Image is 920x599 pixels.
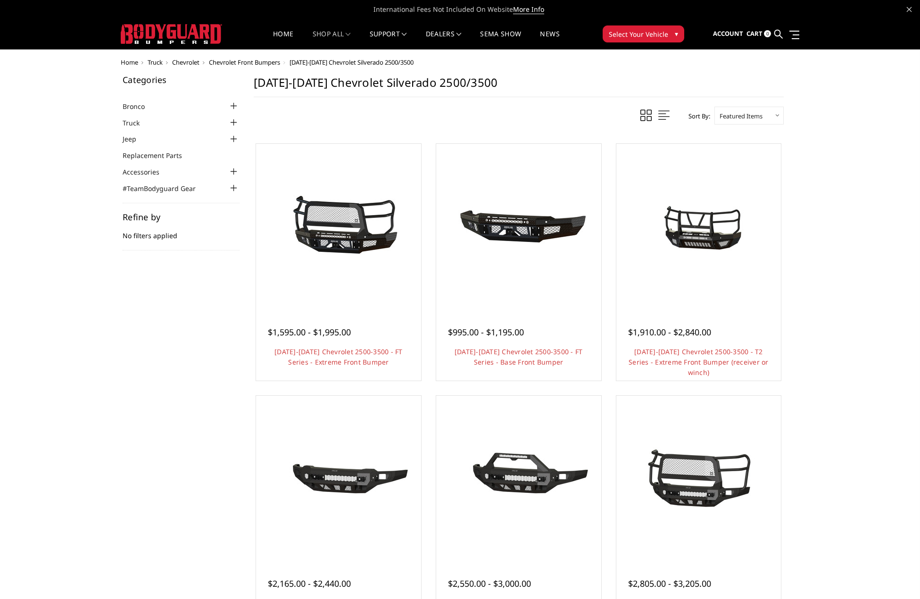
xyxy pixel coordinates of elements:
a: Truck [148,58,163,67]
a: Chevrolet Front Bumpers [209,58,280,67]
span: ▾ [675,29,678,39]
button: Select Your Vehicle [603,25,684,42]
a: Home [121,58,138,67]
span: $1,910.00 - $2,840.00 [628,326,711,338]
a: [DATE]-[DATE] Chevrolet 2500-3500 - FT Series - Extreme Front Bumper [274,347,403,366]
h5: Categories [123,75,240,84]
a: shop all [313,31,351,49]
img: BODYGUARD BUMPERS [121,24,222,44]
img: 2024-2025 Chevrolet 2500-3500 - Freedom Series - Extreme Front Bumper [623,443,774,514]
span: [DATE]-[DATE] Chevrolet Silverado 2500/3500 [290,58,414,67]
span: Account [713,29,743,38]
span: $995.00 - $1,195.00 [448,326,524,338]
a: Home [273,31,293,49]
a: Account [713,21,743,47]
div: No filters applied [123,213,240,250]
a: [DATE]-[DATE] Chevrolet 2500-3500 - T2 Series - Extreme Front Bumper (receiver or winch) [629,347,769,377]
a: 2024-2025 Chevrolet 2500-3500 - FT Series - Base Front Bumper 2024-2025 Chevrolet 2500-3500 - FT ... [439,146,599,307]
label: Sort By: [683,109,710,123]
span: $2,550.00 - $3,000.00 [448,578,531,589]
a: News [540,31,559,49]
a: #TeamBodyguard Gear [123,183,207,193]
a: 2024-2025 Chevrolet 2500-3500 - Freedom Series - Sport Front Bumper (non-winch) [439,398,599,558]
a: 2024-2025 Chevrolet 2500-3500 - FT Series - Extreme Front Bumper 2024-2025 Chevrolet 2500-3500 - ... [258,146,419,307]
span: $2,805.00 - $3,205.00 [628,578,711,589]
a: Truck [123,118,151,128]
a: 2024-2025 Chevrolet 2500-3500 - Freedom Series - Extreme Front Bumper [619,398,779,558]
span: Select Your Vehicle [609,29,668,39]
span: 0 [764,30,771,37]
a: Cart 0 [746,21,771,47]
a: [DATE]-[DATE] Chevrolet 2500-3500 - FT Series - Base Front Bumper [455,347,583,366]
a: SEMA Show [480,31,521,49]
a: 2024-2025 Chevrolet 2500-3500 - T2 Series - Extreme Front Bumper (receiver or winch) 2024-2025 Ch... [619,146,779,307]
h5: Refine by [123,213,240,221]
a: 2024-2025 Chevrolet 2500-3500 - Freedom Series - Base Front Bumper (non-winch) [258,398,419,558]
a: Accessories [123,167,171,177]
img: 2024-2025 Chevrolet 2500-3500 - Freedom Series - Base Front Bumper (non-winch) [263,443,414,514]
a: Dealers [426,31,462,49]
a: More Info [513,5,544,14]
span: $1,595.00 - $1,995.00 [268,326,351,338]
a: Replacement Parts [123,150,194,160]
span: $2,165.00 - $2,440.00 [268,578,351,589]
img: 2024-2025 Chevrolet 2500-3500 - Freedom Series - Sport Front Bumper (non-winch) [443,443,594,514]
a: Chevrolet [172,58,199,67]
a: Support [370,31,407,49]
span: Cart [746,29,763,38]
h1: [DATE]-[DATE] Chevrolet Silverado 2500/3500 [254,75,784,97]
a: Bronco [123,101,157,111]
a: Jeep [123,134,148,144]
